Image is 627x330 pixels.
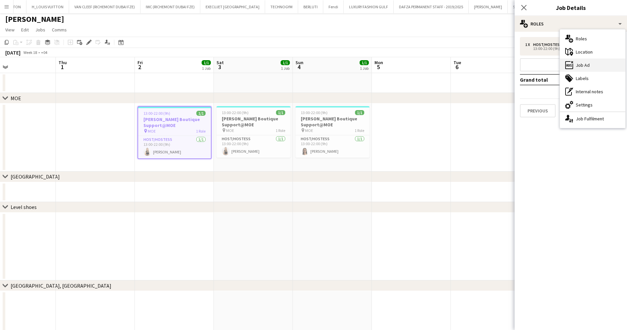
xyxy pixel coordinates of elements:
span: Fri [137,60,143,65]
button: [PERSON_NAME] [469,0,508,13]
app-card-role: Host/Hostess1/113:00-22:00 (9h)[PERSON_NAME] [216,135,291,158]
div: Host/Hostess [533,42,565,47]
span: 4 [294,63,303,71]
button: Add role [520,58,622,71]
button: Previous [520,104,556,117]
h3: Job Details [515,3,627,12]
span: 1/1 [355,110,364,115]
div: [GEOGRAPHIC_DATA], [GEOGRAPHIC_DATA] [11,282,111,289]
span: 1/1 [196,111,206,116]
span: 1/1 [281,60,290,65]
app-job-card: 13:00-22:00 (9h)1/1[PERSON_NAME] Boutique Support@MOE MOE1 RoleHost/Hostess1/113:00-22:00 (9h)[PE... [295,106,370,158]
span: 1 [58,63,67,71]
div: [DATE] [5,49,20,56]
app-card-role: Host/Hostess1/113:00-22:00 (9h)[PERSON_NAME] [138,136,211,158]
div: Labels [560,72,625,85]
span: Thu [59,60,67,65]
span: 3 [216,63,224,71]
span: 13:00-22:00 (9h) [222,110,249,115]
span: Mon [374,60,383,65]
button: DAFZA PERMANENT STAFF - 2019/2025 [394,0,469,13]
span: 5 [373,63,383,71]
span: Sun [295,60,303,65]
button: H_LOUIS VUITTON [26,0,69,13]
span: MOE [226,128,234,133]
span: Week 18 [22,50,38,55]
span: 13:00-22:00 (9h) [143,111,170,116]
span: 1/1 [202,60,211,65]
span: Jobs [35,27,45,33]
button: Fendi [323,0,344,13]
div: [GEOGRAPHIC_DATA] [11,173,60,180]
div: 1 Job [202,66,211,71]
button: VAN CLEEF (RICHEMONT DUBAI FZE) [69,0,140,13]
h1: [PERSON_NAME] [5,14,64,24]
app-job-card: 13:00-22:00 (9h)1/1[PERSON_NAME] Boutique Support@MOE MOE1 RoleHost/Hostess1/113:00-22:00 (9h)[PE... [216,106,291,158]
span: MOE [305,128,313,133]
div: 1 Job [360,66,369,71]
a: Jobs [33,25,48,34]
button: SAINT LAURENT [508,0,545,13]
div: Internal notes [560,85,625,98]
span: Tue [453,60,461,65]
span: 1 Role [196,129,206,134]
a: View [3,25,17,34]
button: LUXURY FASHION GULF [344,0,394,13]
div: Job Fulfilment [560,112,625,125]
div: Location [560,45,625,59]
div: Roles [560,32,625,45]
div: Job Ad [560,59,625,72]
h3: [PERSON_NAME] Boutique Support@MOE [295,116,370,128]
a: Edit [19,25,31,34]
span: 2 [137,63,143,71]
span: 6 [452,63,461,71]
span: Edit [21,27,29,33]
span: 1/1 [360,60,369,65]
div: +04 [41,50,47,55]
div: Level shoes [11,204,37,210]
td: Grand total [520,74,580,85]
button: IWC (RICHEMONT DUBAI FZE) [140,0,200,13]
span: MOE [148,129,156,134]
button: TECHNOGYM [265,0,298,13]
span: 1 Role [276,128,285,133]
div: MOE [11,95,21,102]
a: Comms [49,25,69,34]
app-job-card: 13:00-22:00 (9h)1/1[PERSON_NAME] Boutique Support@MOE MOE1 RoleHost/Hostess1/113:00-22:00 (9h)[PE... [137,106,212,159]
div: Settings [560,98,625,111]
div: 13:00-22:00 (9h) [525,47,609,50]
button: EXECUJET [GEOGRAPHIC_DATA] [200,0,265,13]
div: 1 Job [281,66,290,71]
app-card-role: Host/Hostess1/113:00-22:00 (9h)[PERSON_NAME] [295,135,370,158]
h3: [PERSON_NAME] Boutique Support@MOE [216,116,291,128]
span: 1 Role [355,128,364,133]
span: 13:00-22:00 (9h) [301,110,328,115]
button: BERLUTI [298,0,323,13]
span: Sat [216,60,224,65]
div: 1 x [525,42,533,47]
span: 1/1 [276,110,285,115]
span: View [5,27,15,33]
span: Comms [52,27,67,33]
div: Roles [515,16,627,32]
h3: [PERSON_NAME] Boutique Support@MOE [138,116,211,128]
